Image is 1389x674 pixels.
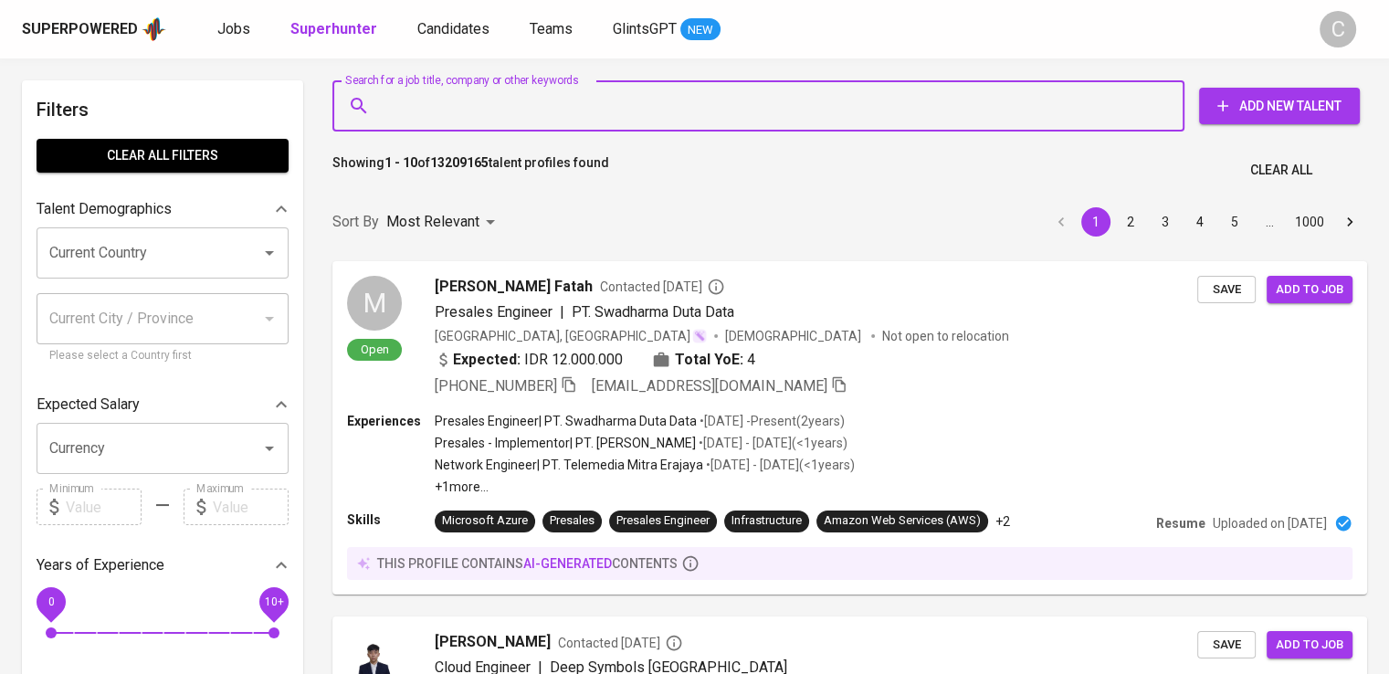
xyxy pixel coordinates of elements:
div: Superpowered [22,19,138,40]
a: Jobs [217,18,254,41]
button: Add to job [1267,631,1352,659]
p: this profile contains contents [377,554,678,573]
div: … [1255,213,1284,231]
span: | [560,301,564,323]
span: GlintsGPT [613,20,677,37]
button: Go to page 2 [1116,207,1145,237]
button: Open [257,240,282,266]
span: 0 [47,595,54,608]
span: Add New Talent [1214,95,1345,118]
p: • [DATE] - Present ( 2 years ) [697,412,845,430]
a: Superpoweredapp logo [22,16,166,43]
img: magic_wand.svg [692,329,707,343]
span: Save [1206,635,1247,656]
p: Showing of talent profiles found [332,153,609,187]
button: page 1 [1081,207,1110,237]
b: 13209165 [430,155,489,170]
span: Contacted [DATE] [558,634,683,652]
div: Infrastructure [731,512,802,530]
p: Talent Demographics [37,198,172,220]
button: Go to page 3 [1151,207,1180,237]
div: [GEOGRAPHIC_DATA], [GEOGRAPHIC_DATA] [435,327,707,345]
p: Experiences [347,412,435,430]
div: Years of Experience [37,547,289,584]
button: Go to page 4 [1185,207,1215,237]
div: Microsoft Azure [442,512,528,530]
span: 4 [747,349,755,371]
div: C [1320,11,1356,47]
span: [DEMOGRAPHIC_DATA] [725,327,864,345]
span: Add to job [1276,635,1343,656]
span: Open [353,342,396,357]
span: NEW [680,21,721,39]
span: Contacted [DATE] [600,278,725,296]
div: Talent Demographics [37,191,289,227]
img: app logo [142,16,166,43]
span: Teams [530,20,573,37]
p: • [DATE] - [DATE] ( <1 years ) [696,434,847,452]
span: [PERSON_NAME] [435,631,551,653]
button: Go to page 5 [1220,207,1249,237]
b: Total YoE: [675,349,743,371]
p: Resume [1156,514,1205,532]
button: Save [1197,276,1256,304]
span: Candidates [417,20,489,37]
span: [PERSON_NAME] Fatah [435,276,593,298]
p: Expected Salary [37,394,140,416]
b: Superhunter [290,20,377,37]
div: IDR 12.000.000 [435,349,623,371]
div: M [347,276,402,331]
p: +1 more ... [435,478,855,496]
span: Save [1206,279,1247,300]
p: Skills [347,511,435,529]
div: Amazon Web Services (AWS) [824,512,981,530]
span: AI-generated [523,556,612,571]
b: 1 - 10 [384,155,417,170]
span: Clear All [1250,159,1312,182]
svg: By Batam recruiter [665,634,683,652]
b: Expected: [453,349,521,371]
p: Years of Experience [37,554,164,576]
button: Go to page 1000 [1289,207,1330,237]
button: Clear All filters [37,139,289,173]
a: Superhunter [290,18,381,41]
p: • [DATE] - [DATE] ( <1 years ) [703,456,855,474]
button: Save [1197,631,1256,659]
p: Uploaded on [DATE] [1213,514,1327,532]
span: Add to job [1276,279,1343,300]
button: Open [257,436,282,461]
div: Most Relevant [386,205,501,239]
p: Presales Engineer | PT. Swadharma Duta Data [435,412,697,430]
div: Expected Salary [37,386,289,423]
div: Presales Engineer [616,512,710,530]
button: Add to job [1267,276,1352,304]
span: PT. Swadharma Duta Data [572,303,734,321]
button: Go to next page [1335,207,1364,237]
svg: By Batam recruiter [707,278,725,296]
nav: pagination navigation [1044,207,1367,237]
span: Jobs [217,20,250,37]
span: [PHONE_NUMBER] [435,377,557,395]
p: Network Engineer | PT. Telemedia Mitra Erajaya [435,456,703,474]
a: Candidates [417,18,493,41]
span: Presales Engineer [435,303,552,321]
span: 10+ [264,595,283,608]
a: GlintsGPT NEW [613,18,721,41]
p: +2 [995,512,1010,531]
span: [EMAIL_ADDRESS][DOMAIN_NAME] [592,377,827,395]
p: Presales - Implementor | PT. [PERSON_NAME] [435,434,696,452]
input: Value [66,489,142,525]
h6: Filters [37,95,289,124]
button: Add New Talent [1199,88,1360,124]
div: Presales [550,512,595,530]
a: MOpen[PERSON_NAME] FatahContacted [DATE]Presales Engineer|PT. Swadharma Duta Data[GEOGRAPHIC_DATA... [332,261,1367,595]
p: Please select a Country first [49,347,276,365]
p: Not open to relocation [882,327,1009,345]
a: Teams [530,18,576,41]
button: Clear All [1243,153,1320,187]
p: Sort By [332,211,379,233]
span: Clear All filters [51,144,274,167]
p: Most Relevant [386,211,479,233]
input: Value [213,489,289,525]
